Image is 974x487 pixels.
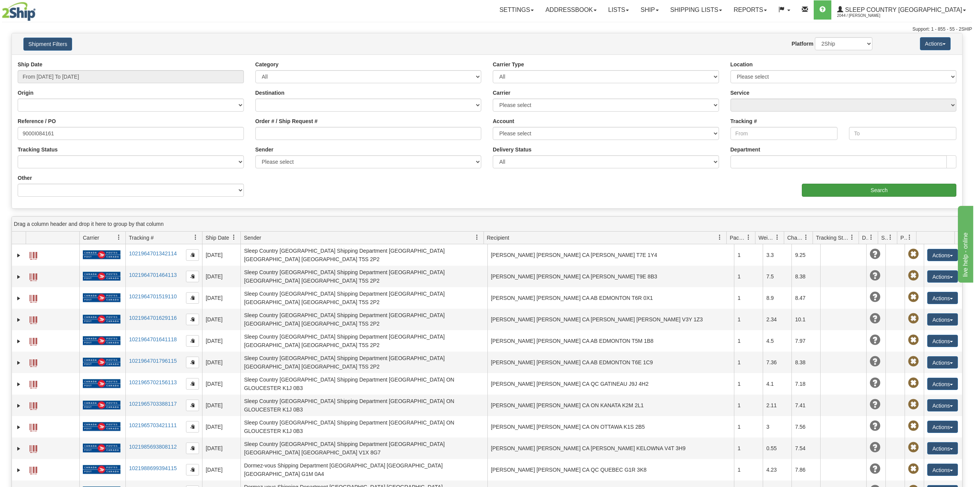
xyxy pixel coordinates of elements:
a: Charge filter column settings [800,231,813,244]
a: Ship Date filter column settings [227,231,240,244]
iframe: chat widget [956,204,973,283]
img: 20 - Canada Post [83,250,120,260]
a: 1021964701641118 [129,336,177,342]
td: 7.41 [791,395,820,416]
span: Pickup Not Assigned [908,249,919,260]
img: 20 - Canada Post [83,400,120,410]
td: 8.47 [791,287,820,309]
img: 20 - Canada Post [83,379,120,388]
a: Expand [15,466,23,474]
td: 2.34 [763,309,791,330]
img: 20 - Canada Post [83,422,120,431]
span: Pickup Not Assigned [908,356,919,367]
a: Label [30,442,37,454]
button: Copy to clipboard [186,421,199,433]
span: Pickup Not Assigned [908,378,919,388]
label: Tracking # [730,117,757,125]
span: Unknown [870,313,880,324]
img: 20 - Canada Post [83,293,120,303]
td: 1 [734,352,763,373]
span: Pickup Not Assigned [908,313,919,324]
td: 8.9 [763,287,791,309]
td: 1 [734,438,763,459]
td: 1 [734,395,763,416]
a: Label [30,399,37,411]
td: 3 [763,416,791,438]
button: Actions [927,399,958,411]
td: 7.36 [763,352,791,373]
div: Support: 1 - 855 - 55 - 2SHIP [2,26,972,33]
span: Sender [244,234,261,242]
button: Actions [927,356,958,369]
a: Label [30,248,37,261]
button: Actions [927,249,958,261]
button: Actions [927,335,958,347]
td: 7.56 [791,416,820,438]
td: 3.3 [763,244,791,266]
label: Tracking Status [18,146,58,153]
span: Pickup Not Assigned [908,335,919,346]
label: Ship Date [18,61,43,68]
td: 9.25 [791,244,820,266]
td: Sleep Country [GEOGRAPHIC_DATA] Shipping Department [GEOGRAPHIC_DATA] ON GLOUCESTER K1J 0B3 [240,373,487,395]
span: Pickup Not Assigned [908,399,919,410]
span: Shipment Issues [881,234,888,242]
td: Sleep Country [GEOGRAPHIC_DATA] Shipping Department [GEOGRAPHIC_DATA] ON GLOUCESTER K1J 0B3 [240,416,487,438]
td: 1 [734,309,763,330]
span: Charge [787,234,803,242]
span: Pickup Status [900,234,907,242]
button: Copy to clipboard [186,357,199,368]
a: 1021988699394115 [129,465,177,471]
td: 4.1 [763,373,791,395]
button: Shipment Filters [23,38,72,51]
td: 7.18 [791,373,820,395]
label: Department [730,146,760,153]
a: Sleep Country [GEOGRAPHIC_DATA] 2044 / [PERSON_NAME] [831,0,972,20]
span: Unknown [870,464,880,474]
img: 20 - Canada Post [83,271,120,281]
td: Sleep Country [GEOGRAPHIC_DATA] Shipping Department [GEOGRAPHIC_DATA] [GEOGRAPHIC_DATA] [GEOGRAPH... [240,330,487,352]
td: [PERSON_NAME] [PERSON_NAME] CA AB EDMONTON T5M 1B8 [487,330,734,352]
img: 20 - Canada Post [83,443,120,453]
td: [PERSON_NAME] [PERSON_NAME] CA ON OTTAWA K1S 2B5 [487,416,734,438]
a: Label [30,291,37,304]
a: Recipient filter column settings [713,231,726,244]
a: Label [30,463,37,475]
a: Weight filter column settings [771,231,784,244]
a: Carrier filter column settings [112,231,125,244]
a: Reports [728,0,773,20]
input: Search [802,184,956,197]
span: Pickup Not Assigned [908,270,919,281]
td: [DATE] [202,330,240,352]
a: Expand [15,359,23,367]
img: 20 - Canada Post [83,314,120,324]
td: [PERSON_NAME] [PERSON_NAME] CA [PERSON_NAME] T7E 1Y4 [487,244,734,266]
td: [DATE] [202,266,240,287]
a: Addressbook [540,0,602,20]
td: 8.38 [791,352,820,373]
td: 1 [734,287,763,309]
img: logo2044.jpg [2,2,36,21]
td: [DATE] [202,416,240,438]
td: 4.23 [763,459,791,480]
td: Sleep Country [GEOGRAPHIC_DATA] Shipping Department [GEOGRAPHIC_DATA] [GEOGRAPHIC_DATA] [GEOGRAPH... [240,287,487,309]
td: [PERSON_NAME] [PERSON_NAME] CA QC GATINEAU J9J 4H2 [487,373,734,395]
td: 7.97 [791,330,820,352]
button: Copy to clipboard [186,443,199,454]
a: Label [30,334,37,347]
td: [DATE] [202,309,240,330]
td: [DATE] [202,395,240,416]
label: Category [255,61,279,68]
a: Tracking Status filter column settings [846,231,859,244]
td: [PERSON_NAME] [PERSON_NAME] CA ON KANATA K2M 2L1 [487,395,734,416]
label: Destination [255,89,285,97]
button: Actions [920,37,951,50]
td: 1 [734,244,763,266]
label: Other [18,174,32,182]
td: Dormez-vous Shipping Department [GEOGRAPHIC_DATA] [GEOGRAPHIC_DATA] [GEOGRAPHIC_DATA] G1M 0A4 [240,459,487,480]
a: Expand [15,273,23,281]
span: Unknown [870,335,880,346]
td: Sleep Country [GEOGRAPHIC_DATA] Shipping Department [GEOGRAPHIC_DATA] [GEOGRAPHIC_DATA] [GEOGRAPH... [240,438,487,459]
td: 1 [734,459,763,480]
label: Platform [791,40,813,48]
